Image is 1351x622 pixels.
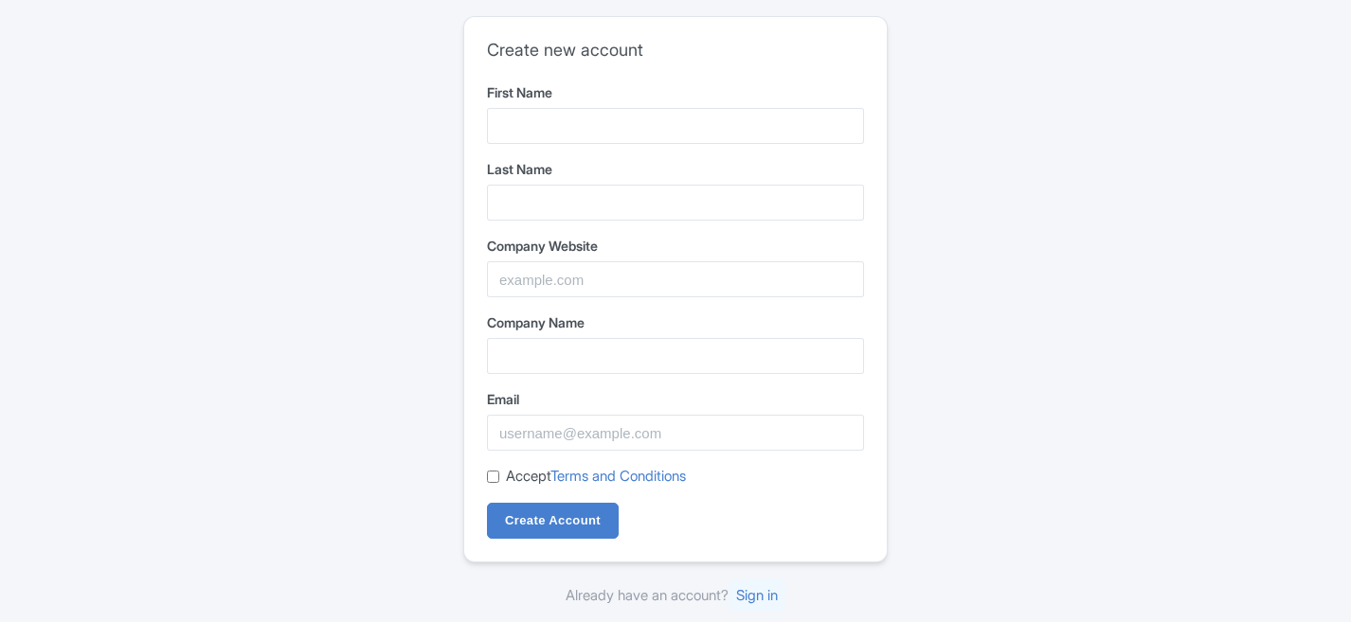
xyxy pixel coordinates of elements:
input: example.com [487,261,864,297]
input: username@example.com [487,415,864,451]
input: Create Account [487,503,619,539]
label: Company Name [487,312,864,332]
label: Accept [506,466,686,488]
div: Already have an account? [463,585,888,607]
label: Last Name [487,159,864,179]
a: Sign in [729,578,785,612]
label: Company Website [487,236,864,256]
a: Terms and Conditions [550,467,686,485]
h2: Create new account [487,40,864,61]
label: First Name [487,82,864,102]
label: Email [487,389,864,409]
